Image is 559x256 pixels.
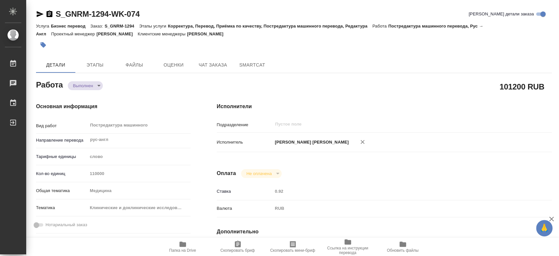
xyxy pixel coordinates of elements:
[79,61,111,69] span: Этапы
[274,120,508,128] input: Пустое поле
[168,24,372,29] p: Корректура, Перевод, Приёмка по качеству, Постредактура машинного перевода, Редактура
[155,238,210,256] button: Папка на Drive
[217,103,552,110] h4: Исполнители
[36,78,63,90] h2: Работа
[270,248,315,253] span: Скопировать мини-бриф
[97,31,138,36] p: [PERSON_NAME]
[36,24,51,29] p: Услуга
[210,238,265,256] button: Скопировать бриф
[272,187,524,196] input: Пустое поле
[119,61,150,69] span: Файлы
[87,202,190,213] div: Клинические и доклинические исследования
[372,24,388,29] p: Работа
[158,61,189,69] span: Оценки
[187,31,228,36] p: [PERSON_NAME]
[51,31,96,36] p: Проектный менеджер
[536,220,552,236] button: 🙏
[40,61,71,69] span: Детали
[36,103,191,110] h4: Основная информация
[539,221,550,235] span: 🙏
[324,246,371,255] span: Ссылка на инструкции перевода
[104,24,139,29] p: S_GNRM-1294
[375,238,430,256] button: Обновить файлы
[71,83,95,89] button: Выполнен
[217,205,273,212] p: Валюта
[217,122,273,128] p: Подразделение
[90,24,104,29] p: Заказ:
[244,171,273,176] button: Не оплачена
[138,31,187,36] p: Клиентские менеджеры
[36,10,44,18] button: Скопировать ссылку для ЯМессенджера
[217,169,236,177] h4: Оплата
[51,24,90,29] p: Бизнес перевод
[272,203,524,214] div: RUB
[241,169,281,178] div: Выполнен
[272,139,349,146] p: [PERSON_NAME] [PERSON_NAME]
[36,137,87,144] p: Направление перевода
[36,170,87,177] p: Кол-во единиц
[217,139,273,146] p: Исполнитель
[139,24,168,29] p: Этапы услуги
[220,248,255,253] span: Скопировать бриф
[236,61,268,69] span: SmartCat
[46,10,53,18] button: Скопировать ссылку
[36,187,87,194] p: Общая тематика
[355,135,370,149] button: Удалить исполнителя
[320,238,375,256] button: Ссылка на инструкции перевода
[36,38,50,52] button: Добавить тэг
[387,248,419,253] span: Обновить файлы
[68,81,103,90] div: Выполнен
[36,205,87,211] p: Тематика
[36,123,87,129] p: Вид работ
[469,11,534,17] span: [PERSON_NAME] детали заказа
[265,238,320,256] button: Скопировать мини-бриф
[499,81,544,92] h2: 101200 RUB
[169,248,196,253] span: Папка на Drive
[46,222,87,228] span: Нотариальный заказ
[36,153,87,160] p: Тарифные единицы
[87,169,190,178] input: Пустое поле
[217,228,552,236] h4: Дополнительно
[56,10,140,18] a: S_GNRM-1294-WK-074
[197,61,229,69] span: Чат заказа
[87,151,190,162] div: слово
[87,185,190,196] div: Медицина
[217,188,273,195] p: Ставка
